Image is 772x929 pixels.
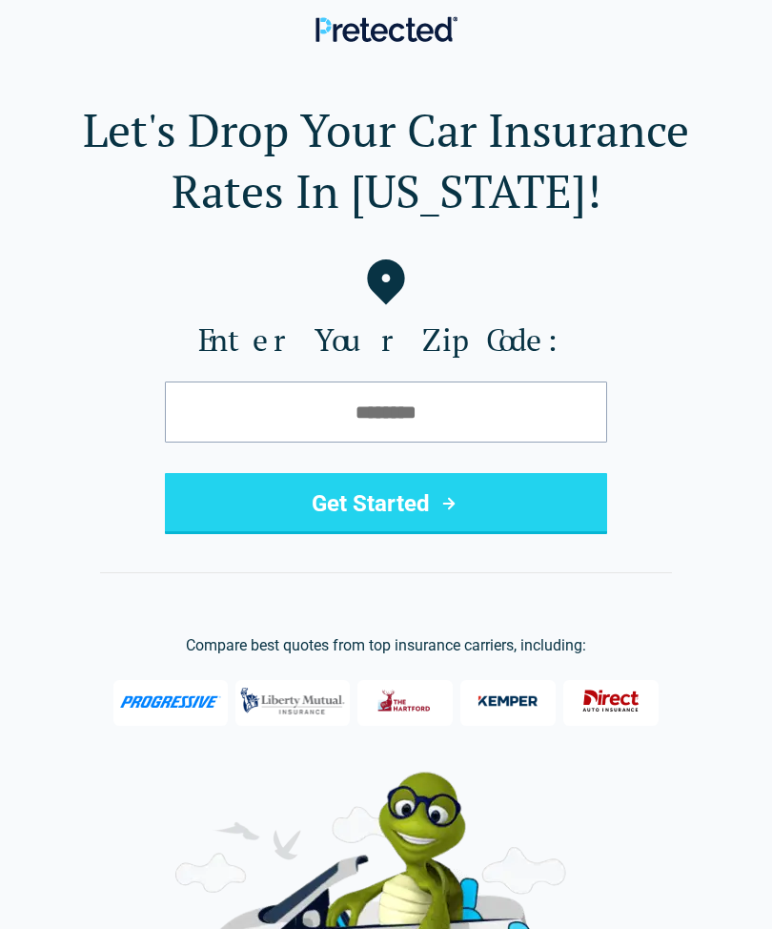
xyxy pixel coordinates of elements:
[165,473,607,534] button: Get Started
[30,634,742,657] p: Compare best quotes from top insurance carriers, including:
[367,681,443,721] img: The Hartford
[315,16,457,42] img: Pretected
[573,681,649,721] img: Direct General
[120,695,222,709] img: Progressive
[470,681,546,721] img: Kemper
[235,678,350,724] img: Liberty Mutual
[30,320,742,359] label: Enter Your Zip Code:
[30,99,742,221] h1: Let's Drop Your Car Insurance Rates In [US_STATE]!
